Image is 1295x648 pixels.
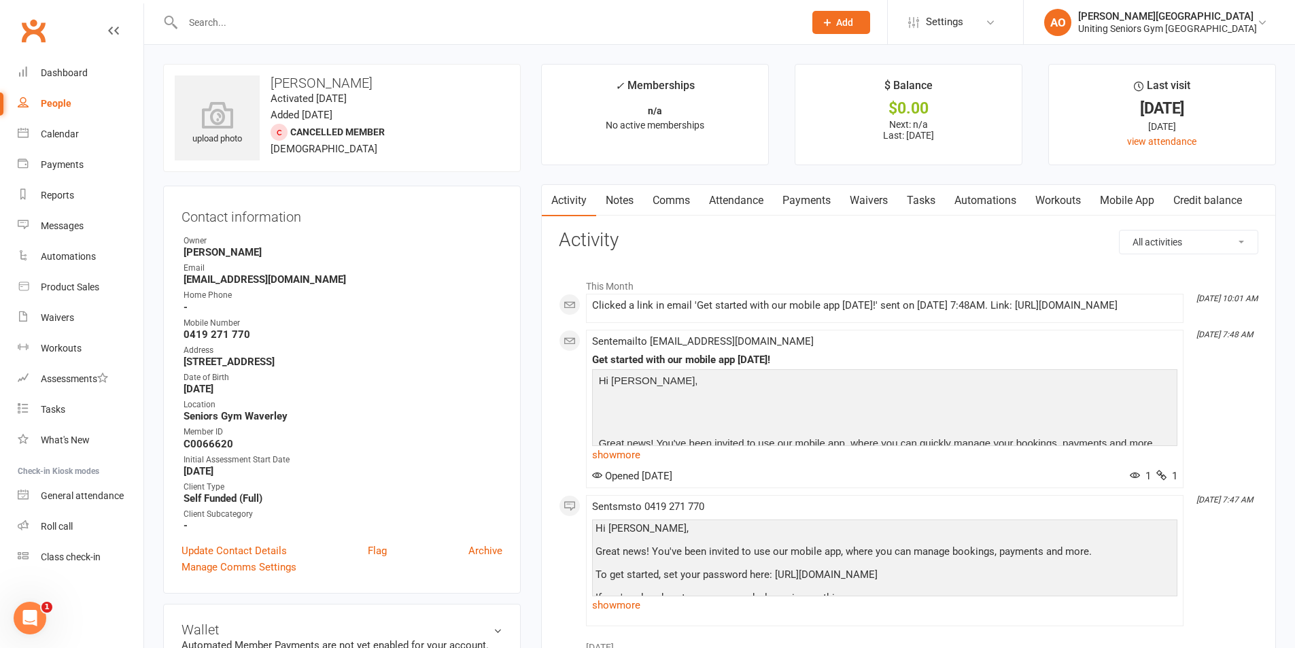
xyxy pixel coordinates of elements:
span: Cancelled member [290,126,385,137]
a: Workouts [1026,185,1090,216]
strong: [DATE] [184,465,502,477]
div: What's New [41,434,90,445]
div: Roll call [41,521,73,532]
div: [PERSON_NAME][GEOGRAPHIC_DATA] [1078,10,1257,22]
a: Reports [18,180,143,211]
span: 1 [1156,470,1177,482]
i: [DATE] 7:48 AM [1196,330,1253,339]
a: Mobile App [1090,185,1164,216]
span: Add [836,17,853,28]
span: No active memberships [606,120,704,131]
a: Activity [542,185,596,216]
a: Payments [18,150,143,180]
div: General attendance [41,490,124,501]
strong: [PERSON_NAME] [184,246,502,258]
p: Great news! You've been invited to use our mobile app, where you can quickly manage your bookings... [595,435,1174,455]
div: Client Subcategory [184,508,502,521]
li: This Month [559,272,1258,294]
span: Sent sms to 0419 271 770 [592,500,704,513]
h3: Wallet [182,622,502,637]
p: Next: n/a Last: [DATE] [808,119,1009,141]
strong: - [184,301,502,313]
a: Roll call [18,511,143,542]
strong: C0066620 [184,438,502,450]
strong: - [184,519,502,532]
span: Opened [DATE] [592,470,672,482]
div: upload photo [175,101,260,146]
div: Reports [41,190,74,201]
a: show more [592,445,1177,464]
div: Date of Birth [184,371,502,384]
div: Messages [41,220,84,231]
strong: [DATE] [184,383,502,395]
div: Member ID [184,426,502,439]
a: Update Contact Details [182,543,287,559]
i: [DATE] 7:47 AM [1196,495,1253,505]
div: [DATE] [1061,101,1263,116]
i: ✓ [615,80,624,92]
a: Automations [945,185,1026,216]
a: Payments [773,185,840,216]
a: Assessments [18,364,143,394]
button: Add [812,11,870,34]
a: Waivers [18,303,143,333]
div: Product Sales [41,282,99,292]
a: Automations [18,241,143,272]
a: Tasks [18,394,143,425]
a: Flag [368,543,387,559]
div: Last visit [1134,77,1190,101]
a: Credit balance [1164,185,1251,216]
a: view attendance [1127,136,1196,147]
a: Tasks [897,185,945,216]
a: Attendance [700,185,773,216]
div: Class check-in [41,551,101,562]
iframe: Intercom live chat [14,602,46,634]
div: Owner [184,235,502,248]
div: $ Balance [884,77,933,101]
a: Manage Comms Settings [182,559,296,575]
div: Memberships [615,77,695,102]
span: Sent email to [EMAIL_ADDRESS][DOMAIN_NAME] [592,335,814,347]
a: show more [592,596,1177,615]
time: Added [DATE] [271,109,332,121]
div: Payments [41,159,84,170]
strong: n/a [648,105,662,116]
time: Activated [DATE] [271,92,347,105]
span: Settings [926,7,963,37]
p: Hi [PERSON_NAME], [595,373,1174,392]
div: Email [184,262,502,275]
a: Clubworx [16,14,50,48]
div: Address [184,344,502,357]
a: Messages [18,211,143,241]
a: Class kiosk mode [18,542,143,573]
strong: [STREET_ADDRESS] [184,356,502,368]
a: Dashboard [18,58,143,88]
span: 1 [41,602,52,613]
div: AO [1044,9,1071,36]
div: Get started with our mobile app [DATE]! [592,354,1177,366]
a: Workouts [18,333,143,364]
div: Assessments [41,373,108,384]
div: Clicked a link in email 'Get started with our mobile app [DATE]!' sent on [DATE] 7:48AM. Link: [U... [592,300,1177,311]
strong: 0419 271 770 [184,328,502,341]
strong: Seniors Gym Waverley [184,410,502,422]
div: Location [184,398,502,411]
input: Search... [179,13,795,32]
a: General attendance kiosk mode [18,481,143,511]
div: Dashboard [41,67,88,78]
a: Product Sales [18,272,143,303]
a: What's New [18,425,143,456]
div: Home Phone [184,289,502,302]
div: [DATE] [1061,119,1263,134]
h3: Activity [559,230,1258,251]
div: People [41,98,71,109]
strong: Self Funded (Full) [184,492,502,505]
h3: Contact information [182,204,502,224]
div: Automations [41,251,96,262]
div: Waivers [41,312,74,323]
a: Archive [468,543,502,559]
div: Tasks [41,404,65,415]
i: [DATE] 10:01 AM [1196,294,1258,303]
a: Calendar [18,119,143,150]
span: 1 [1130,470,1151,482]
